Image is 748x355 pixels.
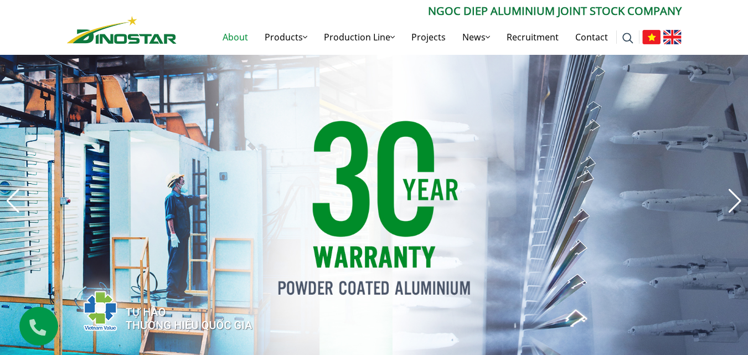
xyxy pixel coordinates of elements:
[498,19,567,55] a: Recruitment
[50,271,254,346] img: thqg
[728,189,742,213] div: Next slide
[67,14,177,43] a: Nhôm Dinostar
[454,19,498,55] a: News
[6,189,20,213] div: Previous slide
[403,19,454,55] a: Projects
[316,19,403,55] a: Production Line
[214,19,256,55] a: About
[622,33,633,44] img: search
[177,3,682,19] p: Ngoc Diep Aluminium Joint Stock Company
[67,16,177,44] img: Nhôm Dinostar
[567,19,616,55] a: Contact
[256,19,316,55] a: Products
[642,30,661,44] img: Tiếng Việt
[663,30,682,44] img: English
